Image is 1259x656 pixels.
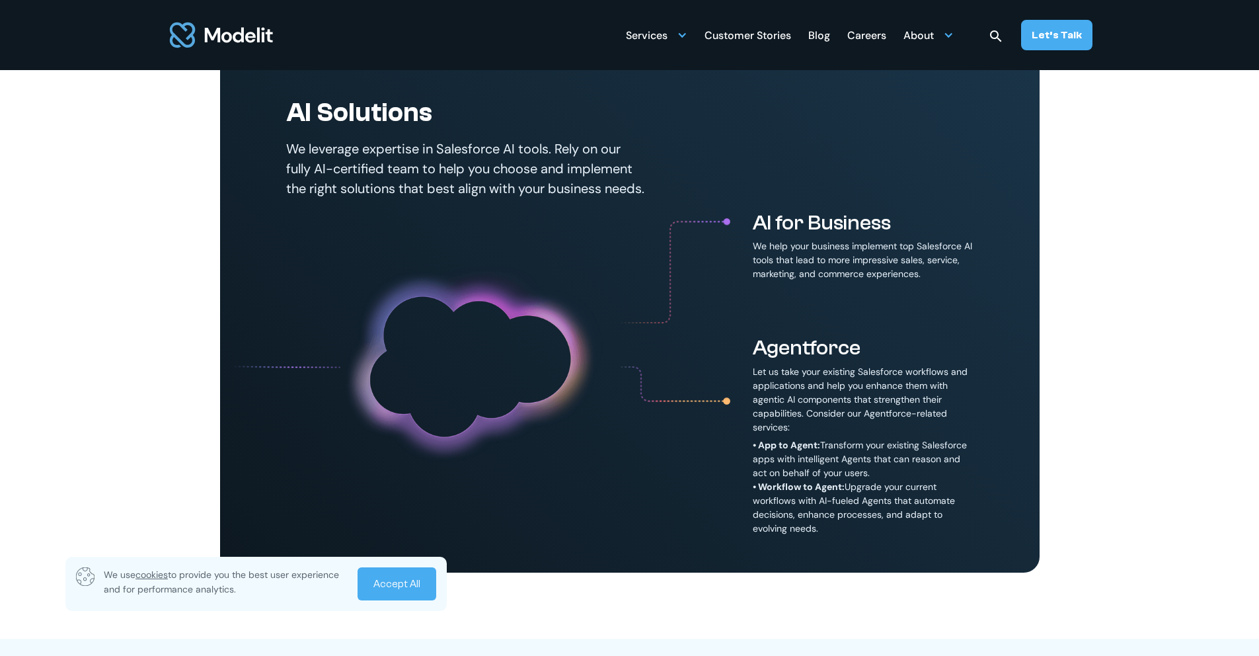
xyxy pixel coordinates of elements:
p: We use to provide you the best user experience and for performance analytics. [104,567,348,596]
div: Services [626,24,668,50]
span: cookies [135,569,168,581]
strong: • App to Agent: [753,439,820,451]
p: We help your business implement top Salesforce AI tools that lead to more impressive sales, servi... [753,239,973,281]
a: Careers [847,22,886,48]
a: Blog [808,22,830,48]
a: Let’s Talk [1021,20,1092,50]
div: Services [626,22,687,48]
div: About [903,24,934,50]
div: Blog [808,24,830,50]
p: Let us take your existing Salesforce workflows and applications and help you enhance them with ag... [753,365,973,434]
a: Accept All [358,567,436,600]
a: home [167,15,276,56]
strong: • Workflow to Agent: [753,481,845,493]
img: modelit logo [167,15,276,56]
h3: Agentforce [753,335,973,360]
div: About [903,22,954,48]
img: AI solutions cloud [231,266,611,467]
div: Customer Stories [705,24,791,50]
div: Careers [847,24,886,50]
p: We leverage expertise in Salesforce AI tools. Rely on our fully AI-certified team to help you cho... [286,139,646,198]
p: Transform your existing Salesforce apps with intelligent Agents that can reason and act on behalf... [753,438,973,536]
h2: AI Solutions [286,97,646,128]
div: Let’s Talk [1032,28,1082,42]
a: Customer Stories [705,22,791,48]
h3: AI for Business [753,210,973,235]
